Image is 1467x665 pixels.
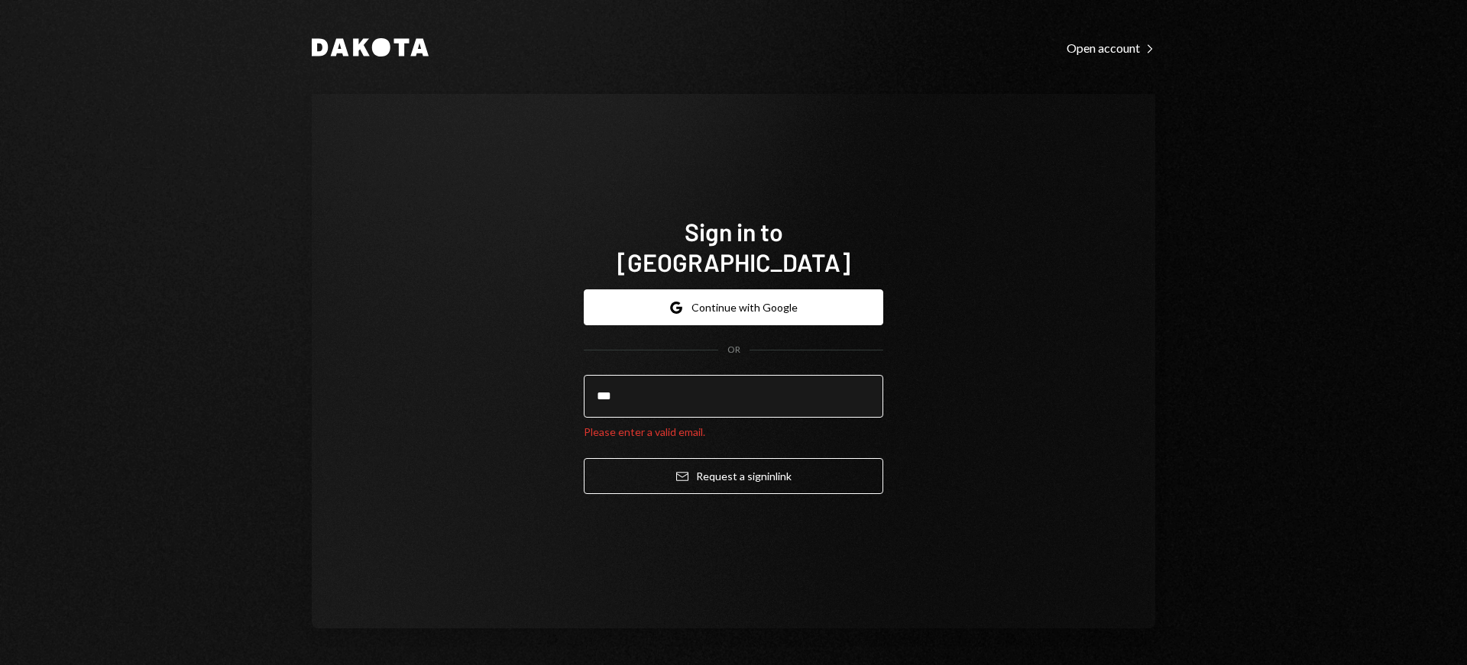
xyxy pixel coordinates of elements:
button: Request a signinlink [584,458,883,494]
h1: Sign in to [GEOGRAPHIC_DATA] [584,216,883,277]
div: OR [727,344,740,357]
div: Open account [1067,40,1155,56]
div: Please enter a valid email. [584,424,883,440]
a: Open account [1067,39,1155,56]
button: Continue with Google [584,289,883,325]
